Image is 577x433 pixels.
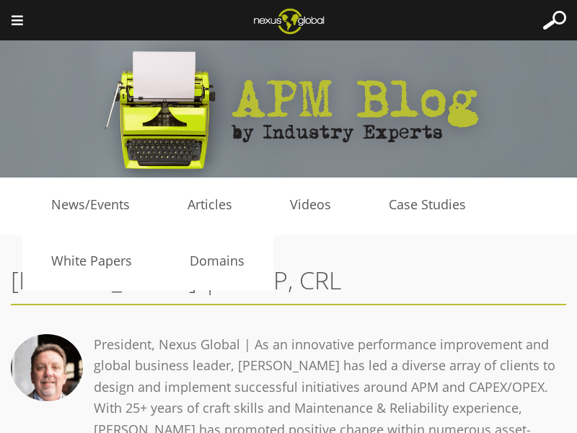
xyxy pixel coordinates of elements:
[11,265,566,297] h2: [PERSON_NAME] | CMRP, CRL
[161,250,273,272] a: Domains
[261,194,360,216] a: Videos
[11,334,83,401] img: Doug Robey | CMRP, CRL
[159,194,261,216] a: Articles
[22,194,159,216] a: News/Events
[360,194,495,216] a: Case Studies
[242,4,335,38] img: Nexus Global
[22,250,161,272] a: White Papers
